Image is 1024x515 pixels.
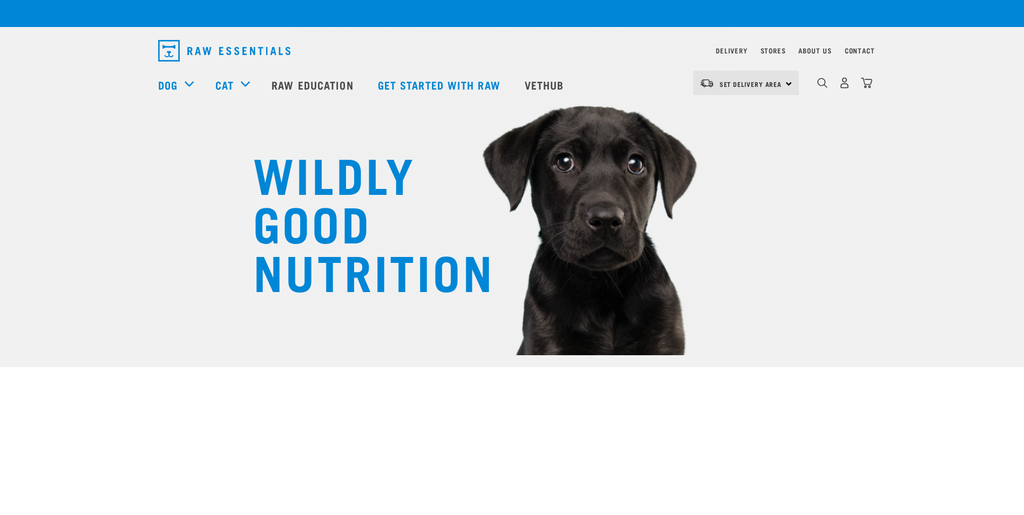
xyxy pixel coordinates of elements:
nav: dropdown navigation [150,36,875,66]
a: Dog [158,77,178,93]
a: Stores [761,49,786,52]
a: Contact [845,49,875,52]
a: Delivery [716,49,747,52]
a: Cat [215,77,234,93]
a: Raw Education [261,63,367,106]
a: Vethub [514,63,578,106]
h1: WILDLY GOOD NUTRITION [253,148,469,294]
span: Set Delivery Area [720,82,782,86]
img: user.png [839,77,850,89]
img: Raw Essentials Logo [158,40,290,62]
img: home-icon@2x.png [861,77,872,89]
img: home-icon-1@2x.png [817,78,828,88]
img: van-moving.png [700,78,714,88]
a: Get started with Raw [367,63,514,106]
a: About Us [798,49,831,52]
